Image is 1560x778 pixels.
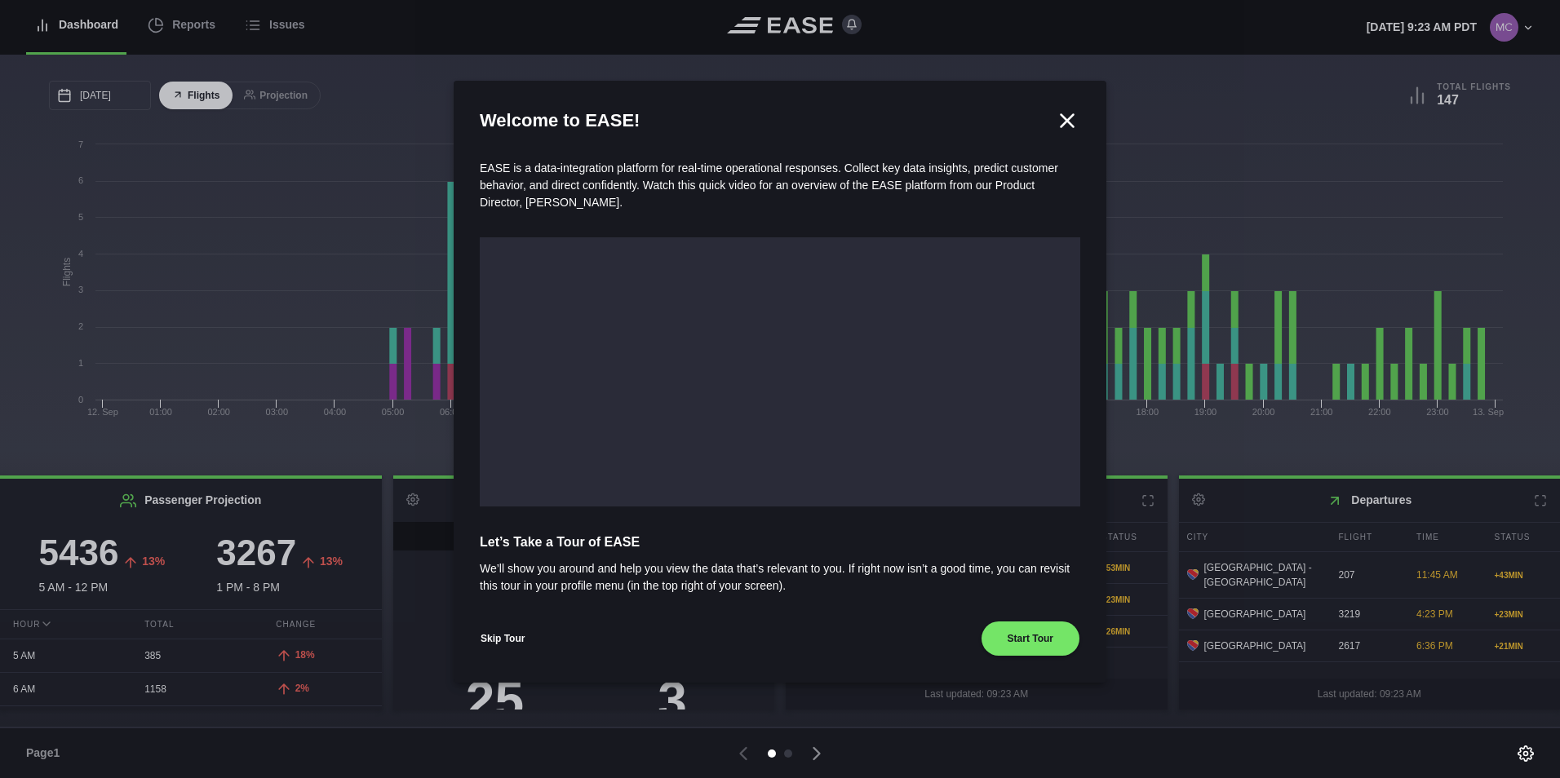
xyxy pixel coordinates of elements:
button: Start Tour [981,621,1080,656]
span: Page 1 [26,745,67,762]
h2: Welcome to EASE! [480,107,1054,134]
span: EASE is a data-integration platform for real-time operational responses. Collect key data insight... [480,161,1058,209]
iframe: onboarding [480,237,1080,506]
span: Let’s Take a Tour of EASE [480,533,1080,552]
span: We’ll show you around and help you view the data that’s relevant to you. If right now isn’t a goo... [480,560,1080,595]
button: Skip Tour [480,621,525,656]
